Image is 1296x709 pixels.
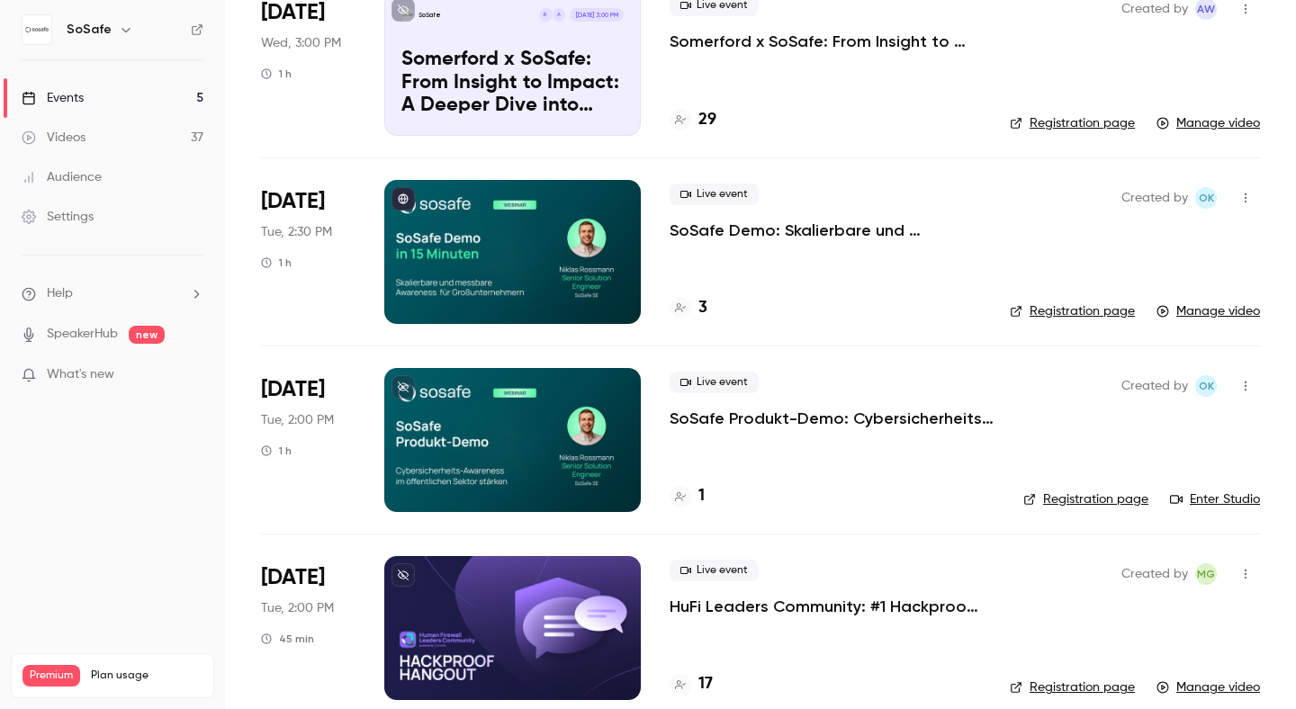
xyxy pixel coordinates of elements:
[1195,563,1217,585] span: Melissa Giwa
[47,284,73,303] span: Help
[261,632,314,646] div: 45 min
[1156,678,1260,696] a: Manage video
[698,484,705,508] h4: 1
[22,129,85,147] div: Videos
[22,89,84,107] div: Events
[261,256,292,270] div: 1 h
[1010,678,1135,696] a: Registration page
[670,484,705,508] a: 1
[261,556,355,700] div: Aug 19 Tue, 2:00 PM (Europe/Paris)
[67,21,112,39] h6: SoSafe
[261,187,325,216] span: [DATE]
[261,67,292,81] div: 1 h
[22,15,51,44] img: SoSafe
[1199,375,1214,397] span: OK
[1023,490,1148,508] a: Registration page
[670,672,713,696] a: 17
[47,325,118,344] a: SpeakerHub
[261,411,334,429] span: Tue, 2:00 PM
[261,375,325,404] span: [DATE]
[670,372,759,393] span: Live event
[1195,375,1217,397] span: Olga Krukova
[418,11,441,20] p: SoSafe
[570,8,623,21] span: [DATE] 3:00 PM
[670,220,981,241] a: SoSafe Demo: Skalierbare und messbare Awareness für Großunternehmen
[22,665,80,687] span: Premium
[261,368,355,512] div: Aug 26 Tue, 2:00 PM (Europe/Paris)
[1156,114,1260,132] a: Manage video
[670,31,981,52] a: Somerford x SoSafe: From Insight to Impact: A Deeper Dive into Behavioral Science in Cybersecurity
[698,672,713,696] h4: 17
[670,108,716,132] a: 29
[91,669,202,683] span: Plan usage
[698,108,716,132] h4: 29
[670,596,981,617] a: HuFi Leaders Community: #1 Hackproof Hangout
[261,180,355,324] div: Aug 26 Tue, 2:30 PM (Europe/Paris)
[670,560,759,581] span: Live event
[670,184,759,205] span: Live event
[552,7,566,22] div: A
[261,444,292,458] div: 1 h
[1199,187,1214,209] span: OK
[129,326,165,344] span: new
[698,296,707,320] h4: 3
[1197,563,1215,585] span: MG
[1170,490,1260,508] a: Enter Studio
[670,408,994,429] a: SoSafe Produkt-Demo: Cybersicherheits-Awareness im öffentlichen Sektor stärken
[1195,187,1217,209] span: Olga Krukova
[1121,563,1188,585] span: Created by
[670,296,707,320] a: 3
[261,599,334,617] span: Tue, 2:00 PM
[47,365,114,384] span: What's new
[538,7,553,22] div: R
[22,168,102,186] div: Audience
[1010,302,1135,320] a: Registration page
[1121,375,1188,397] span: Created by
[261,34,341,52] span: Wed, 3:00 PM
[1010,114,1135,132] a: Registration page
[182,367,203,383] iframe: Noticeable Trigger
[261,223,332,241] span: Tue, 2:30 PM
[1156,302,1260,320] a: Manage video
[22,208,94,226] div: Settings
[401,49,624,118] p: Somerford x SoSafe: From Insight to Impact: A Deeper Dive into Behavioral Science in Cybersecurity
[261,563,325,592] span: [DATE]
[22,284,203,303] li: help-dropdown-opener
[1121,187,1188,209] span: Created by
